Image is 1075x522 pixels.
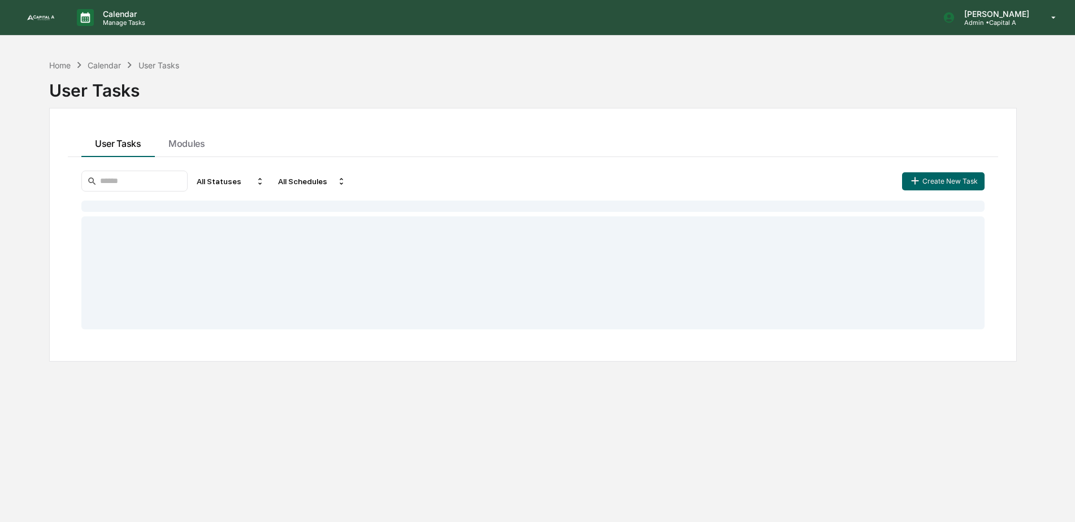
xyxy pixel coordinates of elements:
div: Calendar [88,60,121,70]
div: Home [49,60,71,70]
p: Manage Tasks [94,19,151,27]
p: Calendar [94,9,151,19]
div: All Schedules [274,172,350,190]
p: Admin • Capital A [955,19,1035,27]
img: logo [27,15,54,20]
div: User Tasks [49,71,1017,101]
button: Modules [155,127,219,157]
div: All Statuses [192,172,269,190]
p: [PERSON_NAME] [955,9,1035,19]
button: User Tasks [81,127,155,157]
button: Create New Task [902,172,985,190]
div: User Tasks [138,60,179,70]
